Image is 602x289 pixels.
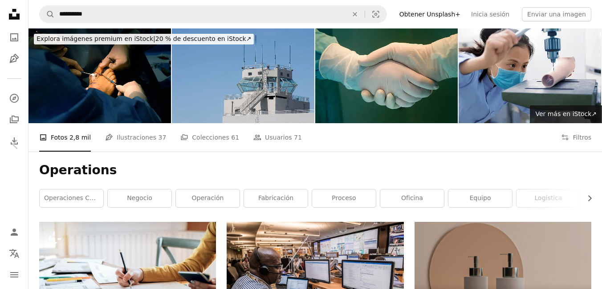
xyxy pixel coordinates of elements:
button: Idioma [5,245,23,262]
a: Explorar [5,89,23,107]
span: Ver más en iStock ↗ [535,110,597,117]
a: Ilustraciones 37 [105,123,166,152]
a: oficina [380,189,444,207]
a: Operaciones comerciales [40,189,103,207]
a: negocio [108,189,171,207]
a: fabricación [244,189,308,207]
a: proceso [312,189,376,207]
a: Ilustraciones [5,50,23,68]
span: 71 [294,132,302,142]
img: Juanete primeras etapas de la cirugía [28,28,171,123]
a: Inicia sesión [466,7,515,21]
button: Búsqueda visual [365,6,386,23]
a: Obtener Unsplash+ [394,7,466,21]
button: Enviar una imagen [522,7,591,21]
img: Trabajadora está usando un taladradoras para procesar una protésico [459,28,601,123]
a: operación [176,189,240,207]
a: Iniciar sesión / Registrarse [5,223,23,241]
button: desplazar lista a la derecha [582,189,591,207]
a: Siguiente [571,102,602,187]
img: Regulación de intercambio de cirujanos [315,28,458,123]
a: equipo [448,189,512,207]
form: Encuentra imágenes en todo el sitio [39,5,387,23]
button: Filtros [561,123,591,152]
a: Explora imágenes premium en iStock|20 % de descuento en iStock↗ [28,28,259,50]
span: 20 % de descuento en iStock ↗ [37,35,251,42]
span: 37 [158,132,166,142]
span: 61 [231,132,239,142]
img: Torre de Control 2 [172,28,314,123]
a: hombre en camisa de vestir a cuadros en blanco y negro usando la computadora [227,277,403,285]
button: Borrar [345,6,365,23]
a: Diseñador web trabajando en el desarrollo de aplicaciones de experiencia de usuario de sitios web. [39,277,216,285]
a: Colecciones 61 [180,123,239,152]
a: Ver más en iStock↗ [530,105,602,123]
a: Fotos [5,28,23,46]
h1: Operations [39,162,591,178]
span: Explora imágenes premium en iStock | [37,35,155,42]
a: Usuarios 71 [253,123,302,152]
a: logística [517,189,580,207]
button: Buscar en Unsplash [40,6,55,23]
button: Menú [5,266,23,284]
